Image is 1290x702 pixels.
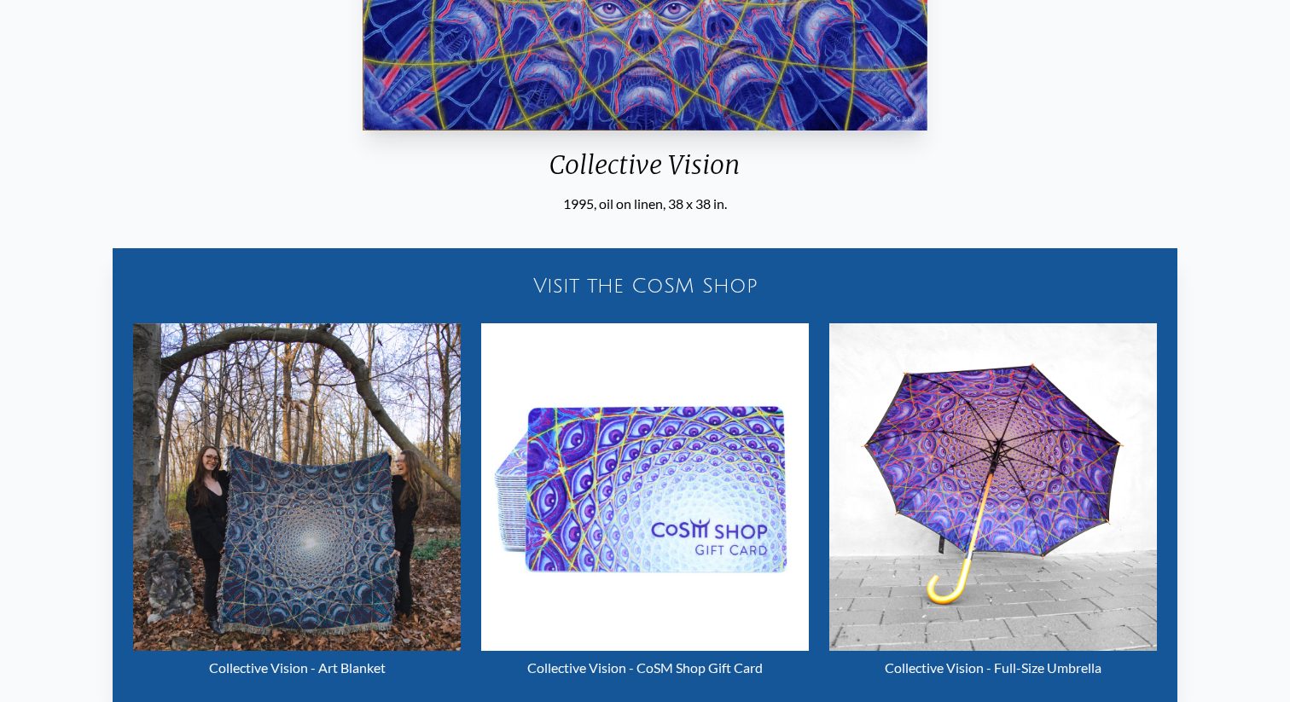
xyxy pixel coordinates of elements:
div: Collective Vision - Art Blanket [133,651,461,685]
a: Collective Vision - Full-Size Umbrella [829,323,1157,685]
div: Collective Vision - CoSM Shop Gift Card [481,651,809,685]
img: Collective Vision - Full-Size Umbrella [829,323,1157,651]
img: Collective Vision - CoSM Shop Gift Card [481,323,809,651]
a: Collective Vision - Art Blanket [133,323,461,685]
div: Collective Vision - Full-Size Umbrella [829,651,1157,685]
a: Visit the CoSM Shop [123,258,1167,313]
a: Collective Vision - CoSM Shop Gift Card [481,323,809,685]
div: 1995, oil on linen, 38 x 38 in. [356,194,934,214]
img: Collective Vision - Art Blanket [133,323,461,651]
div: Collective Vision [356,149,934,194]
